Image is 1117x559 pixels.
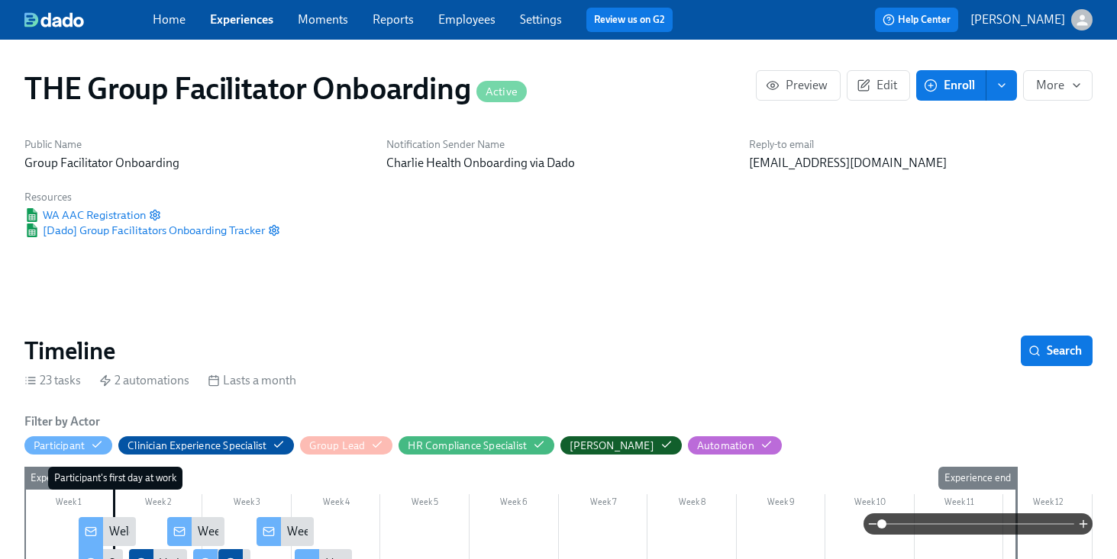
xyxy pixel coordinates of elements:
[300,436,392,455] button: Group Lead
[749,155,1093,172] p: [EMAIL_ADDRESS][DOMAIN_NAME]
[48,467,182,490] div: Participant's first day at work
[1003,494,1093,514] div: Week 12
[737,494,826,514] div: Week 9
[24,223,265,238] a: Google Sheet[Dado] Group Facilitators Onboarding Tracker
[1031,343,1082,358] span: Search
[986,70,1017,101] button: enroll
[99,372,189,389] div: 2 automations
[1023,70,1093,101] button: More
[1021,336,1093,366] button: Search
[24,155,368,172] p: Group Facilitator Onboarding
[373,12,414,27] a: Reports
[916,70,986,101] button: Enroll
[24,207,146,223] span: WA AAC Registration
[438,12,496,27] a: Employees
[594,12,665,27] a: Review us on G2
[560,436,682,455] button: [PERSON_NAME]
[386,137,730,152] h6: Notification Sender Name
[202,494,292,514] div: Week 3
[399,436,554,455] button: HR Compliance Specialist
[24,70,527,107] h1: THE Group Facilitator Onboarding
[24,223,40,237] img: Google Sheet
[520,12,562,27] a: Settings
[380,494,470,514] div: Week 5
[208,372,296,389] div: Lasts a month
[647,494,737,514] div: Week 8
[386,155,730,172] p: Charlie Health Onboarding via Dado
[769,78,828,93] span: Preview
[24,208,40,222] img: Google Sheet
[114,494,203,514] div: Week 2
[24,207,146,223] a: Google SheetWA AAC Registration
[938,467,1017,490] div: Experience end
[883,12,951,27] span: Help Center
[210,12,273,27] a: Experiences
[24,467,106,490] div: Experience start
[688,436,782,455] button: Automation
[847,70,910,101] button: Edit
[309,439,365,453] div: Hide Group Lead
[749,137,1093,152] h6: Reply-to email
[408,439,527,453] div: Hide HR Compliance Specialist
[24,413,100,430] h6: Filter by Actor
[292,494,381,514] div: Week 4
[1036,78,1080,93] span: More
[470,494,559,514] div: Week 6
[915,494,1004,514] div: Week 11
[128,439,266,453] div: Hide Clinician Experience Specialist
[24,372,81,389] div: 23 tasks
[34,439,85,453] div: Hide Participant
[24,12,84,27] img: dado
[825,494,915,514] div: Week 10
[756,70,841,101] button: Preview
[24,190,280,204] h6: Resources
[970,11,1065,28] p: [PERSON_NAME]
[24,223,265,238] span: [Dado] Group Facilitators Onboarding Tracker
[697,439,754,453] div: Hide Automation
[927,78,975,93] span: Enroll
[875,8,958,32] button: Help Center
[24,436,112,455] button: Participant
[24,336,115,366] h2: Timeline
[24,12,153,27] a: dado
[586,8,673,32] button: Review us on G2
[24,494,114,514] div: Week 1
[476,86,527,98] span: Active
[298,12,348,27] a: Moments
[118,436,294,455] button: Clinician Experience Specialist
[559,494,648,514] div: Week 7
[860,78,897,93] span: Edit
[570,439,654,453] div: Hide Paige Eber
[970,9,1093,31] button: [PERSON_NAME]
[153,12,186,27] a: Home
[24,137,368,152] h6: Public Name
